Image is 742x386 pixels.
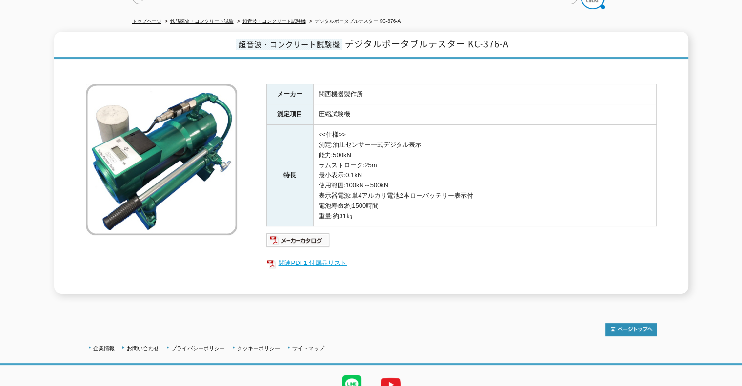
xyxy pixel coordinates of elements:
[127,345,159,351] a: お問い合わせ
[86,84,237,235] img: デジタルポータブルテスター KC-376-A
[237,345,280,351] a: クッキーポリシー
[132,19,161,24] a: トップページ
[171,345,225,351] a: プライバシーポリシー
[292,345,324,351] a: サイトマップ
[313,125,656,226] td: <<仕様>> 測定:油圧センサー一式デジタル表示 能力:500kN ラムストローク:25m 最小表示:0.1kN 使用範囲:100kN～500kN 表示器電源:単4アルカリ電池2本ローバッテリー...
[266,125,313,226] th: 特長
[236,39,342,50] span: 超音波・コンクリート試験機
[266,84,313,104] th: メーカー
[266,257,657,269] a: 関連PDF1 付属品リスト
[266,239,330,246] a: メーカーカタログ
[605,323,657,336] img: トップページへ
[266,104,313,125] th: 測定項目
[307,17,401,27] li: デジタルポータブルテスター KC-376-A
[313,84,656,104] td: 関西機器製作所
[170,19,234,24] a: 鉄筋探査・コンクリート試験
[313,104,656,125] td: 圧縮試験機
[93,345,115,351] a: 企業情報
[242,19,306,24] a: 超音波・コンクリート試験機
[345,37,509,50] span: デジタルポータブルテスター KC-376-A
[266,232,330,248] img: メーカーカタログ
